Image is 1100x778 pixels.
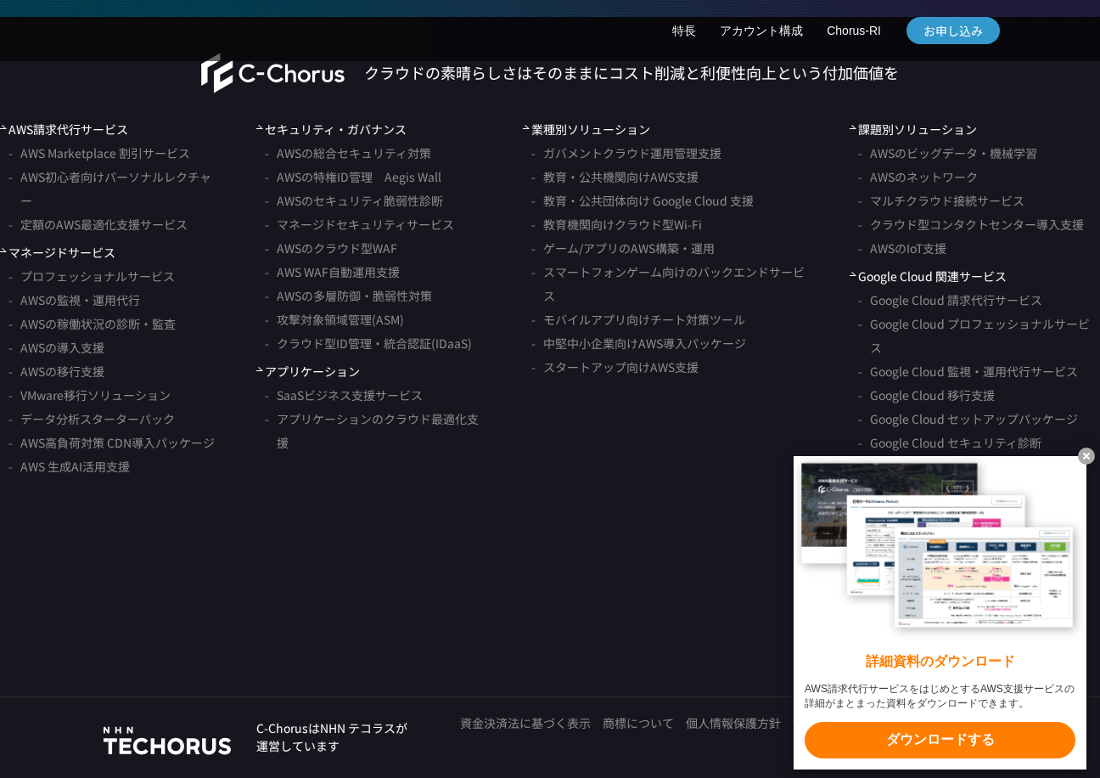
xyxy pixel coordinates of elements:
a: AWS高負荷対策 CDN導入パッケージ [8,431,215,454]
a: お申し込み [906,17,1000,44]
a: AWS Marketplace 割引サービス [8,141,190,165]
a: AWSのIoT支援 [858,236,946,260]
a: AWSの移行支援 [8,359,104,383]
a: 中堅中小企業向けAWS導入パッケージ [531,331,746,355]
a: スマートフォンゲーム向けのバックエンドサービス [531,260,815,307]
a: AWS初心者向けパーソナルレクチャー [8,165,222,212]
a: AWSの多層防御・脆弱性対策 [265,284,432,307]
a: AWSの導入支援 [8,335,104,359]
a: Google Cloud 請求代行サービス [858,288,1042,312]
a: AWSのネットワーク [858,165,978,189]
p: C-ChorusはNHN テコラスが 運営しています [256,719,407,755]
a: アプリケーションのクラウド最適化支援 [265,407,490,454]
a: Google Cloud 移行支援 [858,383,995,407]
a: ゲーム/アプリのAWS構築・運用 [531,236,715,260]
a: 情報セキュリティポリシー [793,714,934,732]
a: アカウント構成 [720,22,803,40]
p: © NHN Techorus Corp. [448,737,996,755]
a: AWSの稼働状況の診断・監査 [8,312,176,335]
a: セキュリティ・ガバナンス [256,121,407,138]
a: 詳細資料のダウンロード AWS請求代行サービスをはじめとするAWS支援サービスの詳細がまとまった資料をダウンロードできます。 ダウンロードする [794,456,1086,770]
a: プロフェッショナルサービス [8,264,175,288]
a: 教育機関向けクラウド型Wi-Fi [531,212,702,236]
a: データ分析スターターパック [8,407,175,431]
a: AWSの特権ID管理 Aegis Wall [265,165,441,189]
a: 攻撃対象領域管理(ASM) [265,307,404,331]
a: マルチクラウド接続サービス [858,189,1024,212]
a: 定額のAWS最適化支援サービス [8,212,188,236]
a: クラウド型コンタクトセンター導入支援 [858,212,1084,236]
a: 個人情報保護方針 [686,714,781,732]
a: AWS WAF自動運用支援 [265,260,400,284]
span: お申し込み [906,22,1000,40]
x-t: 詳細資料のダウンロード [805,652,1075,672]
span: アプリケーション [256,363,360,381]
a: 特長 [672,22,696,40]
a: 教育・公共団体向け Google Cloud 支援 [531,189,754,212]
x-t: ダウンロードする [805,722,1075,758]
a: モバイルアプリ向けチート対策ツール [531,307,745,331]
a: Chorus-RI [827,22,881,40]
x-t: AWS請求代行サービスをはじめとするAWS支援サービスの詳細がまとまった資料をダウンロードできます。 [805,682,1075,711]
a: AWS 生成AI活用支援 [8,454,130,478]
a: Google Cloud 監視・運用代行サービス [858,359,1078,383]
a: ガバメントクラウド運用管理支援 [531,141,721,165]
span: 業種別ソリューション [523,121,650,138]
a: AWSの総合セキュリティ対策 [265,141,431,165]
a: AWSのセキュリティ脆弱性診断 [265,189,443,212]
p: クラウドの素晴らしさはそのままにコスト削減と利便性向上という付加価値を [364,61,899,84]
a: 教育・公共機関向けAWS支援 [531,165,699,189]
a: 資金決済法に基づく表示 [460,714,591,732]
a: Google Cloud セキュリティ診断 [858,431,1041,454]
a: AWSのビッグデータ・機械学習 [858,141,1037,165]
a: 商標について [603,714,674,732]
a: スタートアップ向けAWS支援 [531,355,699,379]
a: SaaSビジネス支援サービス [265,383,423,407]
a: Google Cloud セットアップパッケージ [858,407,1078,431]
span: 課題別ソリューション [850,121,977,138]
a: Spanner・AlloyDB 移行・導入支援 [858,454,1058,478]
span: Google Cloud 関連サービス [850,268,1007,285]
a: AWSのクラウド型WAF [265,236,397,260]
a: クラウド型ID管理・統合認証(IDaaS) [265,331,472,355]
a: AWSの監視・運用代行 [8,288,140,312]
a: VMware移行ソリューション [8,383,171,407]
a: マネージドセキュリティサービス [265,212,454,236]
